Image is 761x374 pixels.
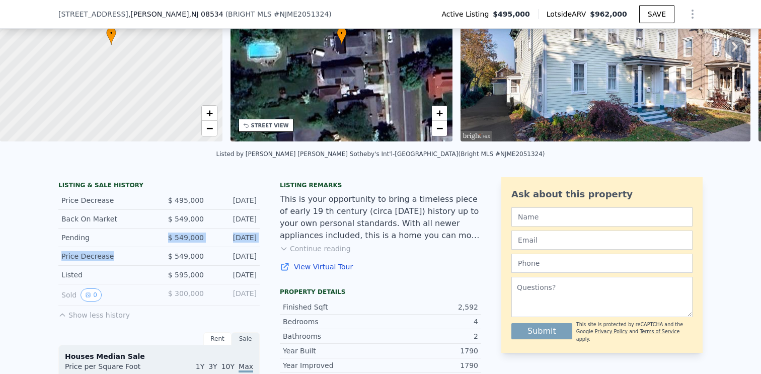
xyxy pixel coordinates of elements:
button: SAVE [639,5,674,23]
span: , [PERSON_NAME] [128,9,223,19]
div: Listing remarks [280,181,481,189]
a: Zoom in [202,106,217,121]
div: Bathrooms [283,331,380,341]
div: Ask about this property [511,187,693,201]
div: This site is protected by reCAPTCHA and the Google and apply. [576,321,693,343]
div: This is your opportunity to bring a timeless piece of early 19 th century (circa [DATE]) history ... [280,193,481,242]
span: + [436,107,443,119]
div: 4 [380,317,478,327]
div: Bedrooms [283,317,380,327]
div: 1790 [380,360,478,370]
div: 1790 [380,346,478,356]
div: Pending [61,233,151,243]
span: $ 300,000 [168,289,204,297]
span: Max [239,362,253,372]
span: 10Y [221,362,235,370]
button: Submit [511,323,572,339]
span: − [436,122,443,134]
div: Rent [203,332,232,345]
div: LISTING & SALE HISTORY [58,181,260,191]
span: $ 549,000 [168,234,204,242]
span: BRIGHT MLS [228,10,272,18]
div: Price Decrease [61,251,151,261]
span: 1Y [196,362,204,370]
span: $ 549,000 [168,215,204,223]
div: 2 [380,331,478,341]
div: 2,592 [380,302,478,312]
span: $ 595,000 [168,271,204,279]
div: [DATE] [212,288,257,302]
span: [STREET_ADDRESS] [58,9,128,19]
a: View Virtual Tour [280,262,481,272]
div: STREET VIEW [251,122,289,129]
a: Zoom in [432,106,447,121]
div: • [337,27,347,45]
button: Show Options [682,4,703,24]
button: Continue reading [280,244,351,254]
div: Year Built [283,346,380,356]
div: Sale [232,332,260,345]
div: Sold [61,288,151,302]
span: • [106,29,116,38]
div: Listed [61,270,151,280]
span: # NJME2051324 [274,10,329,18]
span: Lotside ARV [547,9,590,19]
div: • [106,27,116,45]
span: $495,000 [493,9,530,19]
div: Listed by [PERSON_NAME] [PERSON_NAME] Sotheby's Int'l-[GEOGRAPHIC_DATA] (Bright MLS #NJME2051324) [216,151,545,158]
div: [DATE] [212,270,257,280]
a: Terms of Service [640,329,679,334]
span: $ 495,000 [168,196,204,204]
div: Houses Median Sale [65,351,253,361]
div: Property details [280,288,481,296]
span: Active Listing [441,9,493,19]
a: Zoom out [432,121,447,136]
div: Finished Sqft [283,302,380,312]
a: Zoom out [202,121,217,136]
input: Name [511,207,693,227]
div: Price Decrease [61,195,151,205]
span: + [206,107,212,119]
div: [DATE] [212,214,257,224]
span: 3Y [208,362,217,370]
button: View historical data [81,288,102,302]
div: [DATE] [212,251,257,261]
div: ( ) [225,9,332,19]
div: [DATE] [212,195,257,205]
div: Year Improved [283,360,380,370]
span: $962,000 [590,10,627,18]
input: Email [511,231,693,250]
input: Phone [511,254,693,273]
span: , NJ 08534 [189,10,223,18]
span: − [206,122,212,134]
a: Privacy Policy [595,329,628,334]
span: $ 549,000 [168,252,204,260]
div: [DATE] [212,233,257,243]
div: Back On Market [61,214,151,224]
span: • [337,29,347,38]
button: Show less history [58,306,130,320]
